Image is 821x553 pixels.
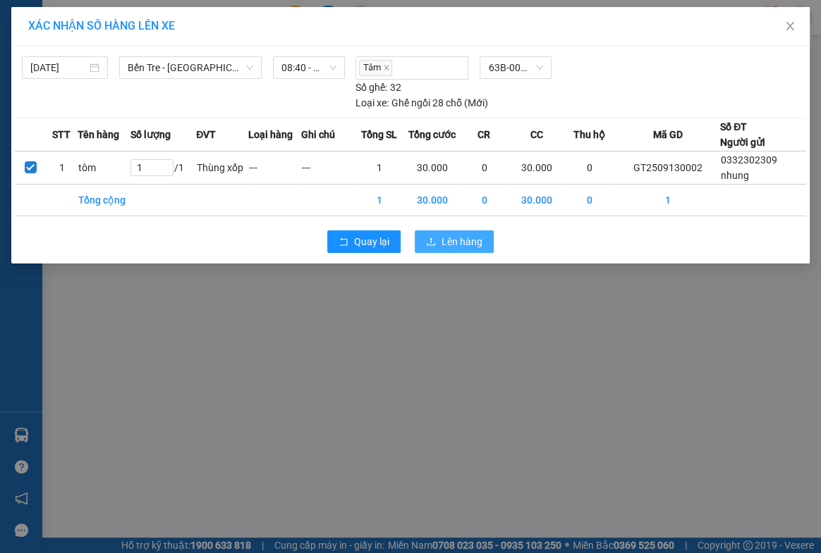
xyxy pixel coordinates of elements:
span: Quay lại [354,234,389,249]
span: Mã GD [652,127,682,142]
button: rollbackQuay lại [327,230,401,253]
span: Tổng cước [408,127,455,142]
span: Tổng SL [361,127,397,142]
span: Loại xe: [355,95,389,111]
div: 32 [355,80,401,95]
td: 0 [563,151,615,184]
button: Close [770,7,810,46]
span: Tâm [359,60,392,76]
span: rollback [339,237,348,248]
span: close [383,64,390,71]
td: 0 [458,184,511,216]
span: Thu hộ [573,127,604,142]
span: close [784,20,796,32]
span: 63B-007.59 [488,57,542,78]
td: 1 [353,184,406,216]
span: Lên hàng [442,234,482,249]
td: 0 [563,184,615,216]
button: uploadLên hàng [415,230,494,253]
span: nhung [721,170,749,181]
td: GT2509130002 [615,151,720,184]
div: Số ĐT Người gửi [720,119,765,150]
span: 08:40 - 63B-007.59 [281,57,337,78]
span: Loại hàng [248,127,293,142]
td: / 1 [130,151,196,184]
td: Thùng xốp [196,151,248,184]
span: Bến Tre - Sài Gòn [128,57,253,78]
td: Tổng cộng [78,184,130,216]
span: Số lượng [130,127,170,142]
td: --- [301,151,353,184]
span: Số ghế: [355,80,387,95]
span: CR [478,127,490,142]
td: 0 [458,151,511,184]
span: 0332302309 [721,154,777,166]
span: Ghi chú [301,127,335,142]
td: 30.000 [406,184,458,216]
td: 30.000 [511,151,563,184]
td: 30.000 [406,151,458,184]
input: 13/09/2025 [30,60,87,75]
td: 1 [353,151,406,184]
td: 1 [615,184,720,216]
span: ĐVT [196,127,216,142]
span: STT [52,127,71,142]
span: XÁC NHẬN SỐ HÀNG LÊN XE [28,19,175,32]
td: 30.000 [511,184,563,216]
td: tôm [78,151,130,184]
span: Tên hàng [78,127,119,142]
td: --- [248,151,300,184]
td: 1 [47,151,78,184]
span: upload [426,237,436,248]
span: CC [530,127,542,142]
span: down [245,63,254,72]
div: Ghế ngồi 28 chỗ (Mới) [355,95,487,111]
